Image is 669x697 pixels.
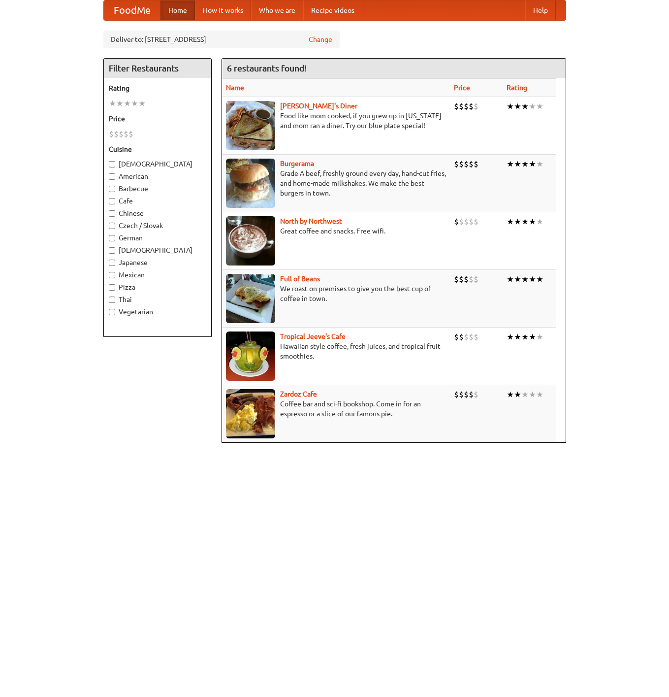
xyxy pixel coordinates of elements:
[507,159,514,169] li: ★
[109,307,206,317] label: Vegetarian
[474,274,478,285] li: $
[521,101,529,112] li: ★
[103,31,340,48] div: Deliver to: [STREET_ADDRESS]
[109,270,206,280] label: Mexican
[459,332,464,342] li: $
[280,390,317,398] a: Zardoz Cafe
[226,111,446,131] p: Food like mom cooked, if you grew up in [US_STATE] and mom ran a diner. Try our blue plate special!
[104,0,160,20] a: FoodMe
[536,332,543,342] li: ★
[109,114,206,124] h5: Price
[459,159,464,169] li: $
[459,389,464,400] li: $
[109,129,114,139] li: $
[109,272,115,278] input: Mexican
[124,98,131,109] li: ★
[226,389,275,438] img: zardoz.jpg
[109,284,115,291] input: Pizza
[109,186,115,192] input: Barbecue
[514,216,521,227] li: ★
[251,0,303,20] a: Who we are
[109,184,206,194] label: Barbecue
[109,223,115,229] input: Czech / Slovak
[109,210,115,217] input: Chinese
[109,221,206,231] label: Czech / Slovak
[280,217,342,225] a: North by Northwest
[109,295,206,304] label: Thai
[536,274,543,285] li: ★
[469,159,474,169] li: $
[226,284,446,303] p: We roast on premises to give you the best cup of coffee in town.
[119,129,124,139] li: $
[469,216,474,227] li: $
[138,98,146,109] li: ★
[474,389,478,400] li: $
[226,159,275,208] img: burgerama.jpg
[109,83,206,93] h5: Rating
[459,274,464,285] li: $
[464,159,469,169] li: $
[226,341,446,361] p: Hawaiian style coffee, fresh juices, and tropical fruit smoothies.
[514,274,521,285] li: ★
[507,84,527,92] a: Rating
[226,274,275,323] img: beans.jpg
[226,399,446,419] p: Coffee bar and sci-fi bookshop. Come in for an espresso or a slice of our famous pie.
[280,102,357,110] a: [PERSON_NAME]'s Diner
[303,0,362,20] a: Recipe videos
[109,260,115,266] input: Japanese
[280,332,346,340] b: Tropical Jeeve's Cafe
[454,84,470,92] a: Price
[109,208,206,218] label: Chinese
[521,159,529,169] li: ★
[507,216,514,227] li: ★
[109,161,115,167] input: [DEMOGRAPHIC_DATA]
[464,216,469,227] li: $
[521,216,529,227] li: ★
[536,101,543,112] li: ★
[469,101,474,112] li: $
[226,168,446,198] p: Grade A beef, freshly ground every day, hand-cut fries, and home-made milkshakes. We make the bes...
[507,332,514,342] li: ★
[514,332,521,342] li: ★
[536,216,543,227] li: ★
[459,216,464,227] li: $
[195,0,251,20] a: How it works
[226,216,275,266] img: north.jpg
[459,101,464,112] li: $
[464,389,469,400] li: $
[454,159,459,169] li: $
[514,101,521,112] li: ★
[529,159,536,169] li: ★
[116,98,124,109] li: ★
[109,297,115,303] input: Thai
[109,173,115,180] input: American
[521,332,529,342] li: ★
[104,59,211,78] h4: Filter Restaurants
[507,101,514,112] li: ★
[474,101,478,112] li: $
[109,198,115,204] input: Cafe
[128,129,133,139] li: $
[474,159,478,169] li: $
[454,101,459,112] li: $
[474,216,478,227] li: $
[454,216,459,227] li: $
[474,332,478,342] li: $
[109,258,206,267] label: Japanese
[525,0,556,20] a: Help
[280,160,314,167] a: Burgerama
[109,233,206,243] label: German
[109,247,115,254] input: [DEMOGRAPHIC_DATA]
[109,309,115,315] input: Vegetarian
[226,226,446,236] p: Great coffee and snacks. Free wifi.
[280,275,320,283] a: Full of Beans
[521,389,529,400] li: ★
[529,216,536,227] li: ★
[464,274,469,285] li: $
[124,129,128,139] li: $
[469,332,474,342] li: $
[226,332,275,381] img: jeeves.jpg
[529,332,536,342] li: ★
